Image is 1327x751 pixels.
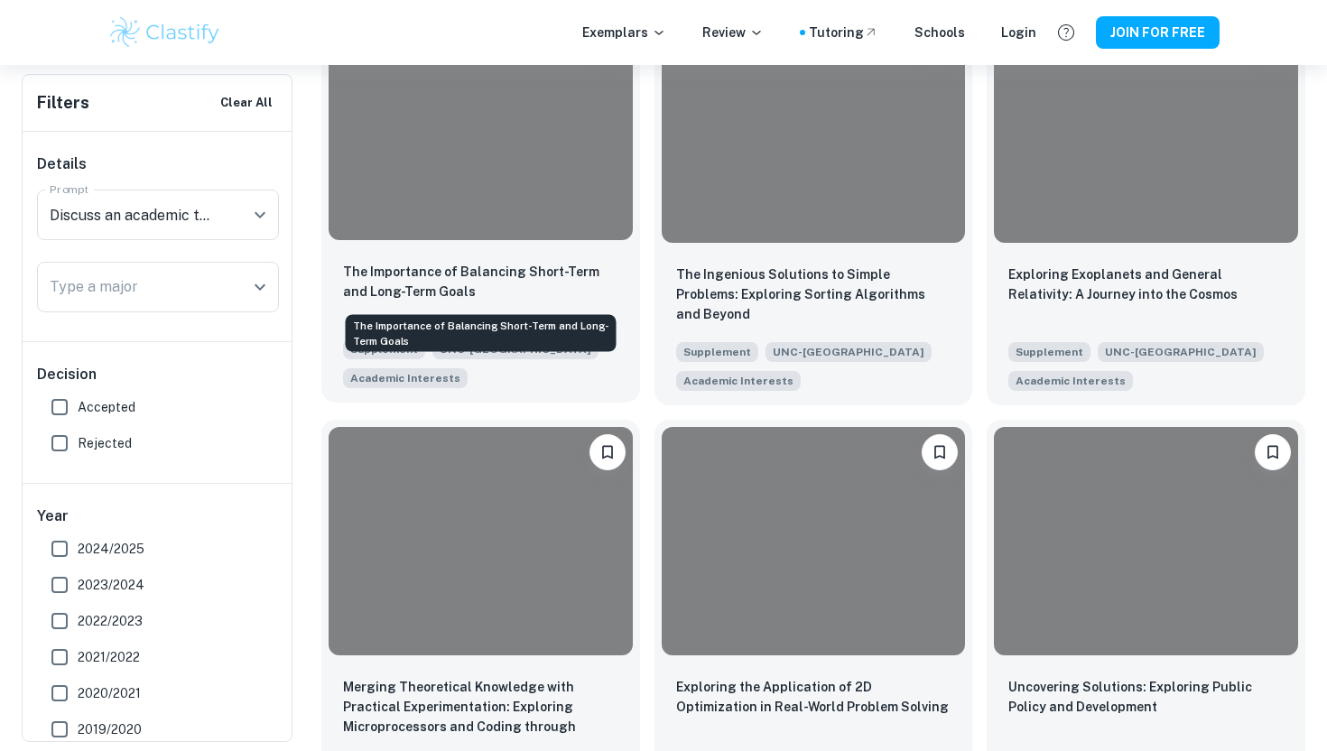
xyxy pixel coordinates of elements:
[78,539,144,559] span: 2024/2025
[1098,342,1264,362] span: UNC-[GEOGRAPHIC_DATA]
[78,433,132,453] span: Rejected
[1008,369,1133,391] span: Discuss an academic topic that you’re excited to explore and learn more about in college. Why doe...
[78,575,144,595] span: 2023/2024
[37,364,279,385] h6: Decision
[914,23,965,42] a: Schools
[582,23,666,42] p: Exemplars
[78,611,143,631] span: 2022/2023
[247,274,273,300] button: Open
[676,342,758,362] span: Supplement
[809,23,878,42] a: Tutoring
[107,14,222,51] img: Clastify logo
[343,366,468,388] span: Discuss an academic topic that you’re excited to explore and learn more about in college. Why doe...
[37,153,279,175] h6: Details
[343,262,618,301] p: The Importance of Balancing Short-Term and Long-Term Goals
[676,264,951,324] p: The Ingenious Solutions to Simple Problems: Exploring Sorting Algorithms and Beyond
[78,647,140,667] span: 2021/2022
[1016,373,1126,389] span: Academic Interests
[78,719,142,739] span: 2019/2020
[922,434,958,470] button: Please log in to bookmark exemplars
[589,434,626,470] button: Please log in to bookmark exemplars
[78,397,135,417] span: Accepted
[78,683,141,703] span: 2020/2021
[676,369,801,391] span: Discuss an academic topic that you’re excited to explore and learn more about in college. Why doe...
[321,8,640,405] a: Please log in to bookmark exemplarsThe Importance of Balancing Short-Term and Long-Term GoalsSupp...
[1255,434,1291,470] button: Please log in to bookmark exemplars
[1051,17,1081,48] button: Help and Feedback
[702,23,764,42] p: Review
[350,370,460,386] span: Academic Interests
[654,8,973,405] a: Please log in to bookmark exemplarsThe Ingenious Solutions to Simple Problems: Exploring Sorting ...
[1008,264,1284,304] p: Exploring Exoplanets and General Relativity: A Journey into the Cosmos
[987,8,1305,405] a: Please log in to bookmark exemplarsExploring Exoplanets and General Relativity: A Journey into th...
[346,315,617,352] div: The Importance of Balancing Short-Term and Long-Term Goals
[1096,16,1220,49] button: JOIN FOR FREE
[676,677,951,717] p: Exploring the Application of 2D Optimization in Real-World Problem Solving
[1001,23,1036,42] a: Login
[343,677,618,738] p: Merging Theoretical Knowledge with Practical Experimentation: Exploring Microprocessors and Codin...
[1008,677,1284,717] p: Uncovering Solutions: Exploring Public Policy and Development
[37,505,279,527] h6: Year
[1008,342,1090,362] span: Supplement
[50,181,89,197] label: Prompt
[37,90,89,116] h6: Filters
[247,202,273,227] button: Open
[766,342,932,362] span: UNC-[GEOGRAPHIC_DATA]
[683,373,793,389] span: Academic Interests
[216,89,277,116] button: Clear All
